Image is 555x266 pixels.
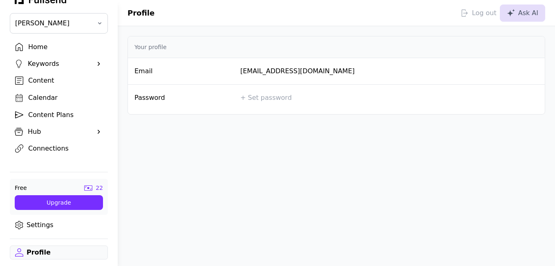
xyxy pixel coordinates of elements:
div: Content [28,76,103,86]
a: Home [10,40,108,54]
a: Profile [10,246,108,259]
div: Connections [28,144,103,153]
div: [EMAIL_ADDRESS][DOMAIN_NAME] [240,66,538,76]
div: 22 [96,184,103,192]
div: Free [15,184,27,192]
button: Ask AI [500,5,545,22]
div: Hub [28,127,90,137]
a: Calendar [10,91,108,105]
div: Keywords [28,59,90,69]
div: Home [28,42,103,52]
div: + Set password [240,93,292,103]
button: Upgrade [15,195,103,210]
h1: Profile [128,7,154,19]
a: Content [10,74,108,88]
div: Email [134,66,234,76]
a: Connections [10,142,108,156]
span: [PERSON_NAME] [15,18,91,28]
div: Calendar [28,93,103,103]
a: Settings [10,218,108,232]
div: Log out [461,8,497,18]
a: Content Plans [10,108,108,122]
div: Your profile [134,43,538,51]
div: Password [134,93,234,106]
button: [PERSON_NAME] [10,13,108,34]
div: Ask AI [507,8,538,18]
div: Upgrade [21,198,96,207]
div: Content Plans [28,110,103,120]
